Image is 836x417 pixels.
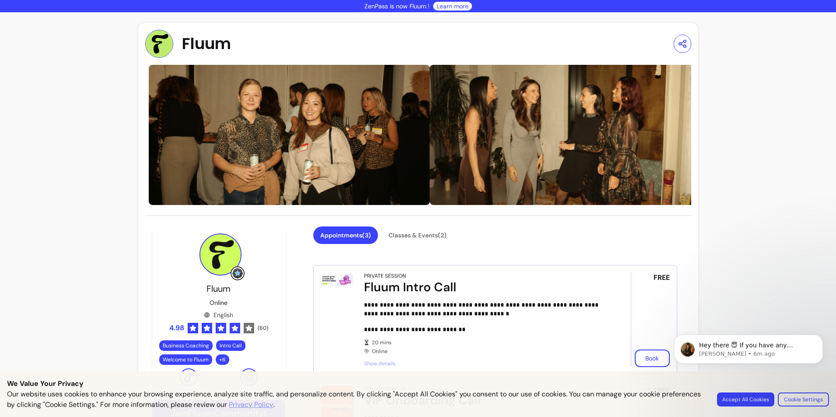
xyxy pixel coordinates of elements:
span: Show details [364,360,606,367]
span: Intro Call [220,342,242,349]
div: Private Session [364,272,406,279]
span: Business Coaching [163,342,209,349]
span: Fluum [206,283,231,294]
div: English [204,311,233,319]
p: Online [210,298,227,307]
img: Fluum Intro Call [321,272,353,287]
img: Grow [232,268,243,279]
img: https://d22cr2pskkweo8.cloudfront.net/7da0f95d-a9ed-4b41-b915-5433de84e032 [430,65,710,205]
div: Online [364,339,606,355]
p: ZenPass is now Fluum ! [364,2,430,11]
span: 4.98 [169,323,184,333]
span: ( 60 ) [258,325,268,332]
img: https://d22cr2pskkweo8.cloudfront.net/067ecc5e-a255-44f1-bac5-3b283ce54a9c [149,65,430,205]
p: Our website uses cookies to enhance your browsing experience, analyze site traffic, and personali... [7,389,707,410]
img: Provider image [199,233,241,276]
button: Book [635,350,670,367]
img: Provider image [145,30,173,58]
iframe: Intercom notifications message [661,316,836,413]
span: 20 mins [372,339,606,346]
p: We Value Your Privacy [7,378,829,389]
a: Privacy Policy [229,399,273,410]
div: Fluum Intro Call [364,279,606,295]
span: FREE [654,272,670,283]
button: Classes & Events(2) [381,226,454,244]
span: + 6 [217,356,227,363]
a: Learn more [437,2,469,11]
span: Fluum [182,35,231,53]
button: Appointments(3) [313,226,378,244]
span: Welcome to Fluum [163,356,209,363]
